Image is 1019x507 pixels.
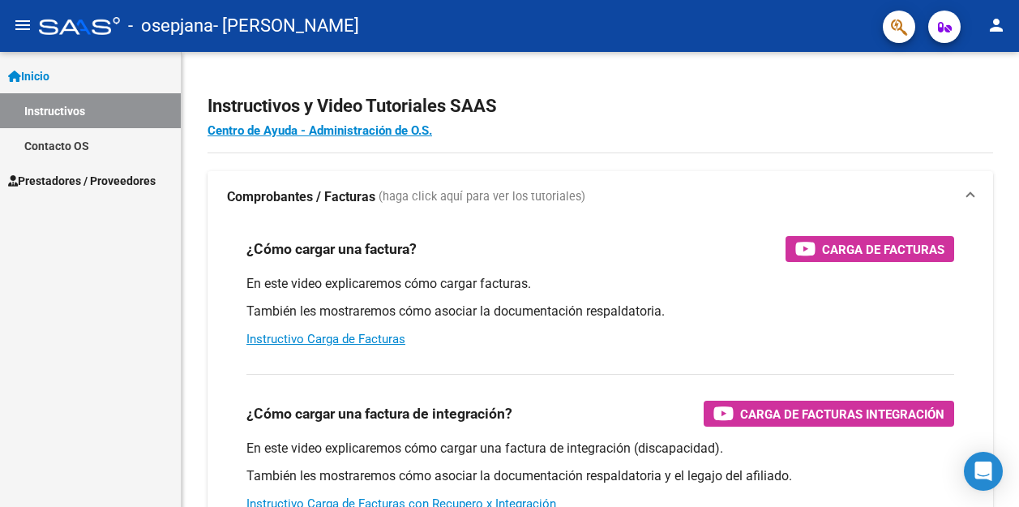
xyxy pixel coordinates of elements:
button: Carga de Facturas Integración [704,401,954,427]
a: Centro de Ayuda - Administración de O.S. [208,123,432,138]
span: - osepjana [128,8,213,44]
span: (haga click aquí para ver los tutoriales) [379,188,585,206]
h2: Instructivos y Video Tutoriales SAAS [208,91,993,122]
mat-icon: menu [13,15,32,35]
span: - [PERSON_NAME] [213,8,359,44]
h3: ¿Cómo cargar una factura de integración? [246,402,512,425]
span: Carga de Facturas Integración [740,404,944,424]
span: Inicio [8,67,49,85]
strong: Comprobantes / Facturas [227,188,375,206]
h3: ¿Cómo cargar una factura? [246,238,417,260]
button: Carga de Facturas [786,236,954,262]
a: Instructivo Carga de Facturas [246,332,405,346]
span: Prestadores / Proveedores [8,172,156,190]
p: También les mostraremos cómo asociar la documentación respaldatoria. [246,303,954,320]
p: También les mostraremos cómo asociar la documentación respaldatoria y el legajo del afiliado. [246,467,954,485]
mat-icon: person [987,15,1006,35]
p: En este video explicaremos cómo cargar una factura de integración (discapacidad). [246,440,954,458]
div: Open Intercom Messenger [964,452,1003,491]
p: En este video explicaremos cómo cargar facturas. [246,275,954,293]
span: Carga de Facturas [822,239,944,260]
mat-expansion-panel-header: Comprobantes / Facturas (haga click aquí para ver los tutoriales) [208,171,993,223]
